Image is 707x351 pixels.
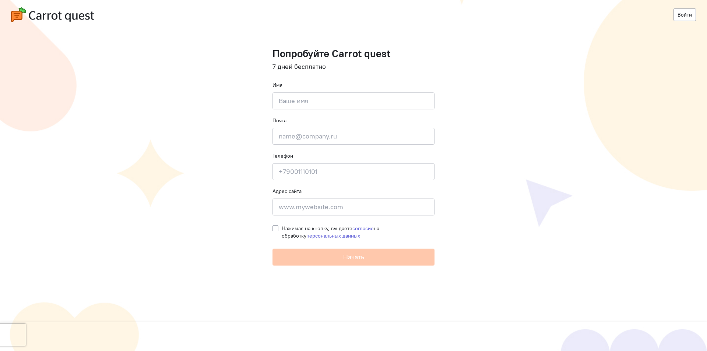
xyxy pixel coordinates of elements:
input: +79001110101 [272,163,435,180]
input: www.mywebsite.com [272,199,435,215]
a: Войти [673,8,696,21]
h4: 7 дней бесплатно [272,63,435,70]
h1: Попробуйте Carrot quest [272,48,435,59]
input: name@company.ru [272,128,435,145]
label: Почта [272,117,286,124]
a: согласие [352,225,374,232]
span: Начать [343,253,364,261]
img: carrot-quest-logo.svg [11,7,94,22]
label: Телефон [272,152,293,159]
label: Имя [272,81,282,89]
span: Нажимая на кнопку, вы даете на обработку [282,225,379,239]
input: Ваше имя [272,92,435,109]
button: Начать [272,249,435,266]
a: персональных данных [306,232,360,239]
label: Адрес сайта [272,187,302,195]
